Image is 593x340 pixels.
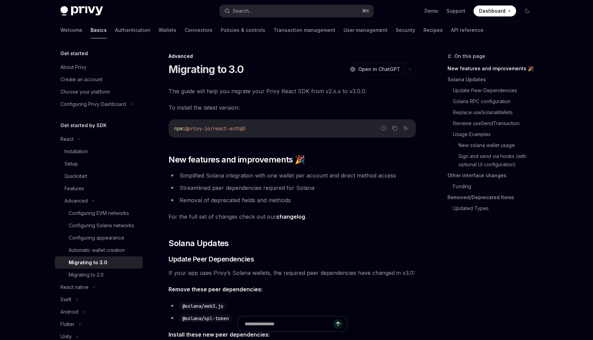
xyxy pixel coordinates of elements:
div: Choose your platform [60,88,110,96]
div: About Privy [60,63,86,71]
a: Funding [453,181,538,192]
span: This guide will help you migrate your Privy React SDK from v2.x.x to v3.0.0. [168,86,416,96]
div: Advanced [65,197,88,205]
span: Solana Updates [168,238,229,249]
div: Configuring Solana networks [69,221,134,230]
button: Ask AI [401,124,410,133]
a: Policies & controls [221,22,265,38]
span: @privy-io/react-auth@3 [185,125,246,132]
a: changelog [276,213,305,220]
button: Open in ChatGPT [346,63,404,75]
div: Migrating to 3.0 [69,258,107,267]
a: Rename useSendTransaction [453,118,538,129]
a: Installation [55,145,143,158]
div: React native [60,283,89,291]
a: Automatic wallet creation [55,244,143,256]
li: Simplified Solana integration with one wallet per account and direct method access [168,171,416,180]
a: Support [446,8,465,14]
a: Connectors [185,22,212,38]
a: API reference [451,22,484,38]
a: Basics [91,22,107,38]
a: Recipes [423,22,443,38]
a: Configuring Solana networks [55,219,143,232]
a: About Privy [55,61,143,73]
a: Quickstart [55,170,143,182]
a: Security [396,22,415,38]
a: Updated Types [453,203,538,214]
a: Usage Examples [453,129,538,140]
div: Setup [65,160,78,168]
span: i [183,125,185,132]
a: Solana RPC configuration [453,96,538,107]
a: Create an account [55,73,143,86]
h5: Get started by SDK [60,121,107,130]
span: ⌘ K [362,8,369,14]
strong: Remove these peer dependencies: [168,286,263,293]
div: Search... [233,7,252,15]
span: For the full set of changes check out our . [168,212,416,221]
a: Migrating to 2.0 [55,269,143,281]
button: Search...⌘K [220,5,373,17]
a: Configuring EVM networks [55,207,143,219]
a: Other interface changes [447,170,538,181]
div: Flutter [60,320,74,328]
a: Setup [55,158,143,170]
a: Replace useSolanaWallets [453,107,538,118]
div: React [60,135,73,143]
a: New features and improvements 🎉 [447,63,538,74]
code: @solana/web3.js [179,302,226,310]
span: Open in ChatGPT [358,66,400,73]
li: Removal of deprecated fields and methods [168,195,416,205]
div: Installation [65,147,88,156]
a: Transaction management [274,22,335,38]
div: Android [60,308,78,316]
a: User management [344,22,387,38]
button: Copy the contents from the code block [390,124,399,133]
a: Authentication [115,22,150,38]
a: Welcome [60,22,82,38]
div: Configuring EVM networks [69,209,129,217]
a: Choose your platform [55,86,143,98]
span: On this page [454,52,485,60]
img: dark logo [60,6,103,16]
a: Solana Updates [447,74,538,85]
div: Features [65,184,84,193]
a: Removed/Deprecated Items [447,192,538,203]
a: Migrating to 3.0 [55,256,143,269]
a: Wallets [159,22,176,38]
a: Configuring appearance [55,232,143,244]
a: Update Peer Dependencies [453,85,538,96]
div: Quickstart [65,172,87,180]
span: npm [174,125,183,132]
a: Sign and send via hooks (with optional UI configuration) [458,151,538,170]
span: To install the latest version: [168,103,416,112]
li: Streamlined peer dependencies required for Solana [168,183,416,193]
a: Features [55,182,143,195]
h5: Get started [60,49,88,58]
div: Create an account [60,75,102,84]
a: Dashboard [474,5,516,16]
div: Advanced [168,53,416,60]
h1: Migrating to 3.0 [168,63,244,75]
span: If your app uses Privy’s Solana wallets, the required peer dependencies have changed in v3.0: [168,268,416,278]
div: Swift [60,295,71,304]
button: Report incorrect code [379,124,388,133]
button: Toggle dark mode [522,5,533,16]
span: Update Peer Dependencies [168,254,254,264]
div: Automatic wallet creation [69,246,125,254]
div: Migrating to 2.0 [69,271,104,279]
div: Configuring appearance [69,234,124,242]
span: Dashboard [479,8,505,14]
span: New features and improvements 🎉 [168,154,305,165]
button: Send message [333,319,343,329]
a: New solana wallet usage [458,140,538,151]
a: Demo [425,8,438,14]
div: Configuring Privy Dashboard [60,100,126,108]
